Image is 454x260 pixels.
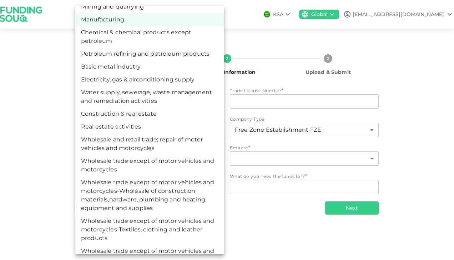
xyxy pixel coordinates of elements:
li: Construction & real estate [75,107,224,120]
li: Wholesale trade except of motor vehicles and motorcycles-Wholesale of construction materials,hard... [75,176,224,215]
li: Petroleum refining and petroleum products [75,47,224,60]
li: Basic metal industry [75,60,224,73]
li: Mining and quarrying [75,0,224,13]
li: Wholesale trade except of motor vehicles and motorcycles [75,155,224,176]
li: Chemical & chemical products except petroleum [75,26,224,47]
li: Water supply, sewerage, waste management and remediation activities [75,86,224,107]
li: Wholesale and retail trade; repair of motor vehicles and motorcycles [75,133,224,155]
li: Wholesale trade except of motor vehicles and motorcycles-Textiles, clothing and leather products [75,215,224,245]
li: Electricity, gas & airconditioning supply [75,73,224,86]
li: Real estate activities [75,120,224,133]
li: Manufacturing [75,13,224,26]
